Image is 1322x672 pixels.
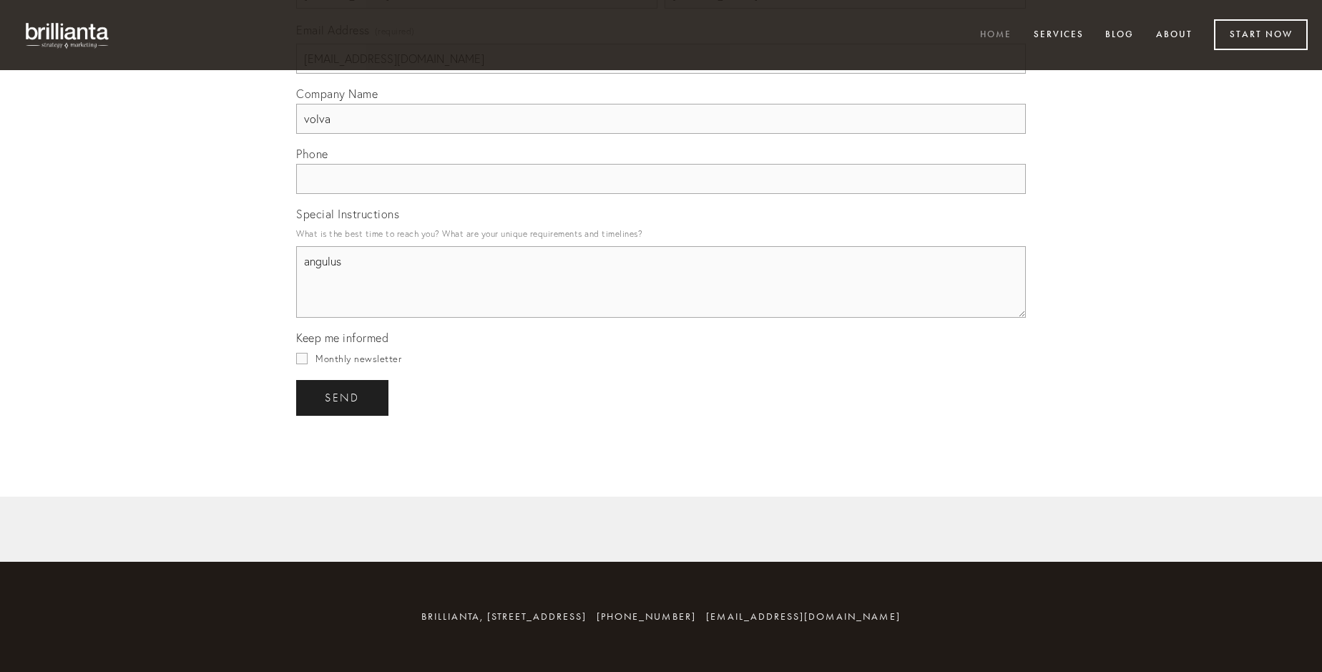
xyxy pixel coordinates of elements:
span: [PHONE_NUMBER] [597,610,696,623]
img: brillianta - research, strategy, marketing [14,14,122,56]
input: Monthly newsletter [296,353,308,364]
p: What is the best time to reach you? What are your unique requirements and timelines? [296,224,1026,243]
span: Company Name [296,87,378,101]
a: [EMAIL_ADDRESS][DOMAIN_NAME] [706,610,901,623]
span: Phone [296,147,328,161]
a: Blog [1096,24,1143,47]
span: Monthly newsletter [315,353,401,364]
span: Keep me informed [296,331,388,345]
span: brillianta, [STREET_ADDRESS] [421,610,587,623]
span: Special Instructions [296,207,399,221]
textarea: angulus [296,246,1026,318]
span: send [325,391,360,404]
a: Start Now [1214,19,1308,50]
a: Services [1024,24,1093,47]
a: Home [971,24,1021,47]
button: sendsend [296,380,388,416]
a: About [1147,24,1202,47]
